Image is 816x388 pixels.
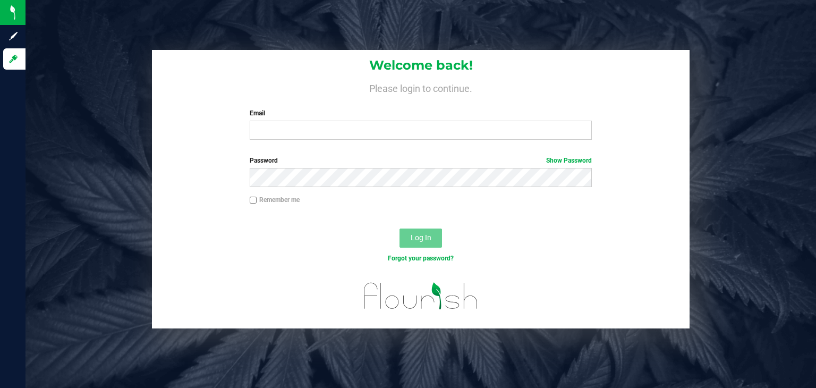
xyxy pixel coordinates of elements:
h1: Welcome back! [152,58,690,72]
inline-svg: Log in [8,54,19,64]
input: Remember me [250,197,257,204]
inline-svg: Sign up [8,31,19,41]
span: Password [250,157,278,164]
a: Forgot your password? [388,255,454,262]
label: Email [250,108,592,118]
span: Log In [411,233,431,242]
img: flourish_logo.svg [354,274,488,317]
button: Log In [399,229,442,248]
h4: Please login to continue. [152,81,690,94]
label: Remember me [250,195,300,205]
a: Show Password [546,157,592,164]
